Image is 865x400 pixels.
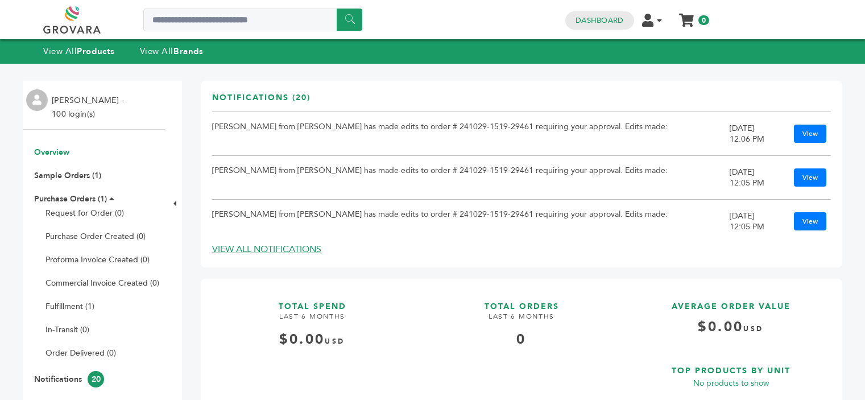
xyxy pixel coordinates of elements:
h4: LAST 6 MONTHS [421,312,622,330]
div: [DATE] 12:05 PM [730,211,775,232]
a: My Cart [680,10,693,22]
a: View AllBrands [140,46,204,57]
a: In-Transit (0) [45,324,89,335]
a: View AllProducts [43,46,115,57]
a: Dashboard [576,15,623,26]
a: Commercial Invoice Created (0) [45,278,159,288]
a: Purchase Order Created (0) [45,231,146,242]
td: [PERSON_NAME] from [PERSON_NAME] has made edits to order # 241029-1519-29461 requiring your appro... [212,112,730,156]
span: 20 [88,371,104,387]
input: Search a product or brand... [143,9,362,31]
a: Order Delivered (0) [45,348,116,358]
h3: TOTAL ORDERS [421,290,622,312]
a: Proforma Invoice Created (0) [45,254,150,265]
div: [DATE] 12:05 PM [730,167,775,188]
a: Fulfillment (1) [45,301,94,312]
p: No products to show [631,377,831,390]
strong: Brands [173,46,203,57]
span: USD [743,324,763,333]
td: [PERSON_NAME] from [PERSON_NAME] has made edits to order # 241029-1519-29461 requiring your appro... [212,200,730,244]
div: [DATE] 12:06 PM [730,123,775,145]
strong: Products [77,46,114,57]
h3: TOP PRODUCTS BY UNIT [631,354,831,377]
h3: TOTAL SPEND [212,290,412,312]
a: Notifications20 [34,374,104,385]
a: View [794,168,826,187]
a: VIEW ALL NOTIFICATIONS [212,243,321,255]
a: AVERAGE ORDER VALUE $0.00USD [631,290,831,345]
h3: Notifications (20) [212,92,311,112]
a: Overview [34,147,69,158]
h4: $0.00 [631,317,831,345]
a: View [794,212,826,230]
h4: LAST 6 MONTHS [212,312,412,330]
span: 0 [698,15,709,25]
td: [PERSON_NAME] from [PERSON_NAME] has made edits to order # 241029-1519-29461 requiring your appro... [212,156,730,200]
img: profile.png [26,89,48,111]
h3: AVERAGE ORDER VALUE [631,290,831,312]
a: View [794,125,826,143]
a: Sample Orders (1) [34,170,101,181]
div: $0.00 [212,330,412,349]
li: [PERSON_NAME] - 100 login(s) [52,94,127,121]
div: 0 [421,330,622,349]
span: USD [325,337,345,346]
a: Purchase Orders (1) [34,193,107,204]
a: Request for Order (0) [45,208,124,218]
